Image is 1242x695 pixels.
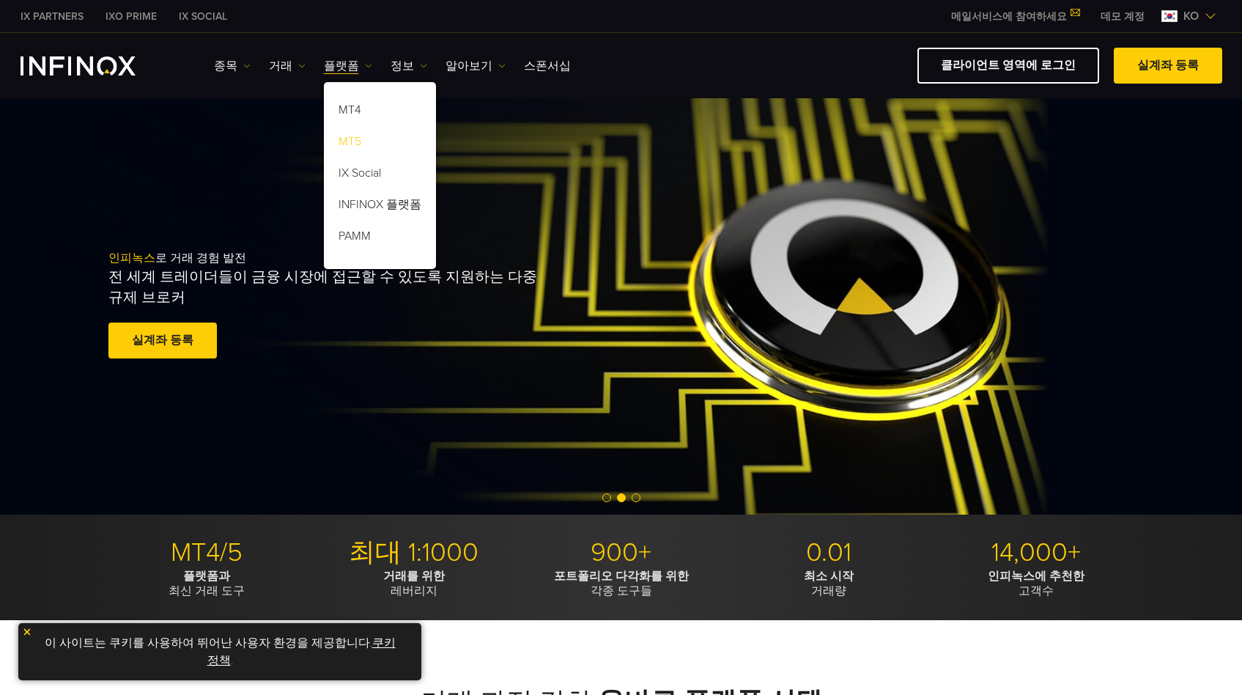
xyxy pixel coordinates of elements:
p: 900+ [523,537,720,569]
a: PAMM [324,223,436,254]
a: 메일서비스에 참여하세요 [940,10,1090,23]
a: 실계좌 등록 [1114,48,1222,84]
strong: 인피녹스에 추천한 [988,569,1084,584]
a: INFINOX MENU [1090,9,1156,24]
div: 로 거래 경험 발전 [108,227,652,386]
p: 14,000+ [938,537,1134,569]
a: 종목 [214,57,251,75]
span: Go to slide 2 [617,493,626,502]
p: 레버리지 [316,569,512,598]
a: INFINOX Logo [21,56,170,76]
a: 거래 [269,57,306,75]
p: 각종 도구들 [523,569,720,598]
a: IX Social [324,160,436,191]
a: MT4 [324,97,436,128]
a: INFINOX [168,9,238,24]
p: 최신 거래 도구 [108,569,305,598]
strong: 최소 시작 [804,569,854,584]
span: ko [1178,7,1205,25]
p: 최대 1:1000 [316,537,512,569]
a: 실계좌 등록 [108,323,217,358]
p: 0.01 [731,537,927,569]
span: Go to slide 1 [602,493,611,502]
img: yellow close icon [22,627,32,637]
a: 알아보기 [446,57,506,75]
p: 전 세계 트레이더들이 금융 시장에 접근할 수 있도록 지원하는 다중 규제 브로커 [108,267,544,308]
span: Go to slide 3 [632,493,640,502]
a: 플랫폼 [324,57,372,75]
span: 인피녹스 [108,251,155,265]
a: 클라이언트 영역에 로그인 [917,48,1099,84]
a: MT5 [324,128,436,160]
strong: 포트폴리오 다각화를 위한 [554,569,689,584]
strong: 플랫폼과 [183,569,230,584]
p: 거래량 [731,569,927,598]
strong: 거래를 위한 [383,569,445,584]
a: INFINOX [10,9,95,24]
a: INFINOX [95,9,168,24]
p: 이 사이트는 쿠키를 사용하여 뛰어난 사용자 환경을 제공합니다. . [26,630,414,673]
p: MT4/5 [108,537,305,569]
p: 고객수 [938,569,1134,598]
a: 스폰서십 [524,57,571,75]
a: INFINOX 플랫폼 [324,191,436,223]
a: 정보 [391,57,427,75]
